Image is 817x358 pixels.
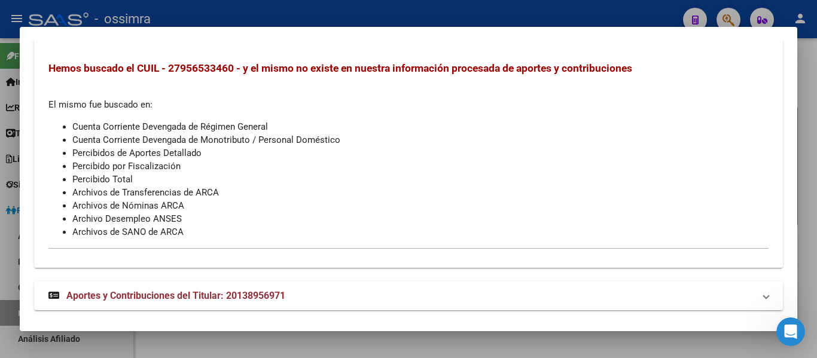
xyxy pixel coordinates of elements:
li: Archivos de Transferencias de ARCA [72,186,769,199]
li: Archivos de SANO de ARCA [72,225,769,238]
li: Archivo Desempleo ANSES [72,212,769,225]
mat-expansion-panel-header: Aportes y Contribuciones del Titular: 20138956971 [34,281,783,310]
iframe: Intercom live chat [776,317,805,346]
li: Cuenta Corriente Devengada de Régimen General [72,120,769,133]
div: El mismo fue buscado en: [48,62,769,239]
li: Archivos de Nóminas ARCA [72,199,769,212]
li: Percibido Total [72,173,769,186]
li: Percibido por Fiscalización [72,160,769,173]
li: Percibidos de Aportes Detallado [72,146,769,160]
span: Aportes y Contribuciones del Titular: 20138956971 [66,290,285,301]
li: Cuenta Corriente Devengada de Monotributo / Personal Doméstico [72,133,769,146]
span: Hemos buscado el CUIL - 27956533460 - y el mismo no existe en nuestra información procesada de ap... [48,62,632,74]
div: Aportes y Contribuciones del Afiliado: 27956533460 [34,32,783,268]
